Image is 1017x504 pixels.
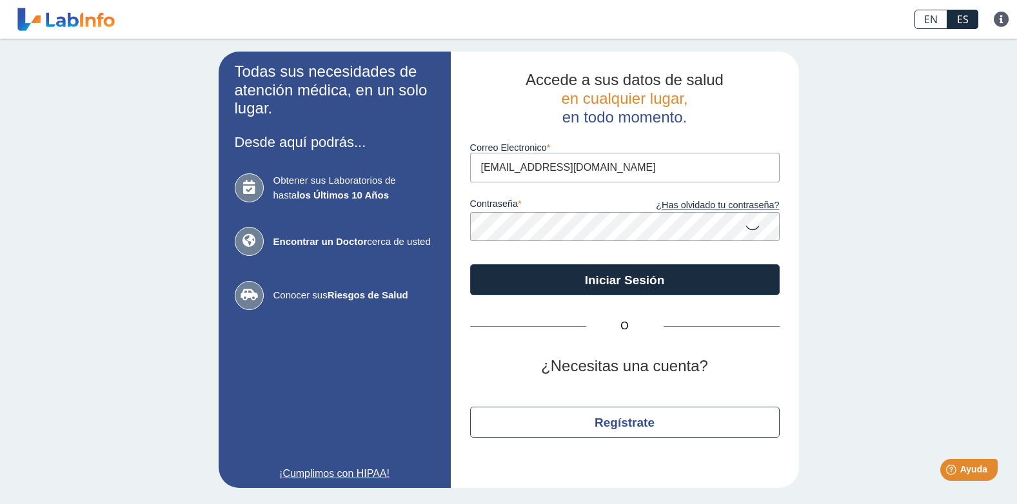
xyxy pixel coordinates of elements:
[297,189,389,200] b: los Últimos 10 Años
[902,454,1003,490] iframe: Help widget launcher
[562,108,687,126] span: en todo momento.
[235,466,435,481] a: ¡Cumplimos con HIPAA!
[586,318,664,334] span: O
[273,173,435,202] span: Obtener sus Laboratorios de hasta
[526,71,724,88] span: Accede a sus datos de salud
[625,199,780,213] a: ¿Has olvidado tu contraseña?
[914,10,947,29] a: EN
[273,235,435,249] span: cerca de usted
[470,357,780,376] h2: ¿Necesitas una cuenta?
[273,236,368,247] b: Encontrar un Doctor
[328,289,408,300] b: Riesgos de Salud
[947,10,978,29] a: ES
[470,407,780,438] button: Regístrate
[235,63,435,118] h2: Todas sus necesidades de atención médica, en un solo lugar.
[470,199,625,213] label: contraseña
[235,134,435,150] h3: Desde aquí podrás...
[273,288,435,303] span: Conocer sus
[470,264,780,295] button: Iniciar Sesión
[561,90,687,107] span: en cualquier lugar,
[470,142,780,153] label: Correo Electronico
